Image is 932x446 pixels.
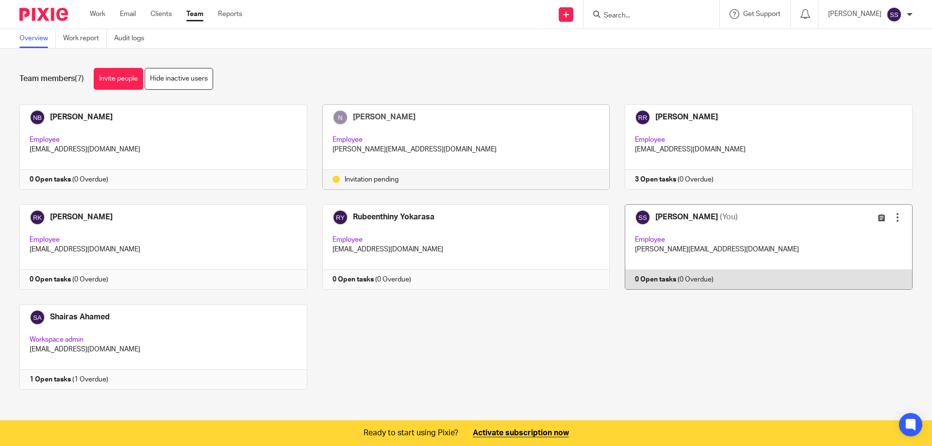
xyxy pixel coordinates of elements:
[743,11,781,17] span: Get Support
[186,9,203,19] a: Team
[828,9,882,19] p: [PERSON_NAME]
[19,74,84,84] h1: Team members
[333,135,600,145] p: Employee
[63,29,107,48] a: Work report
[114,29,151,48] a: Audit logs
[333,145,600,154] p: [PERSON_NAME][EMAIL_ADDRESS][DOMAIN_NAME]
[19,29,56,48] a: Overview
[150,9,172,19] a: Clients
[19,8,68,21] img: Pixie
[333,175,600,184] div: Invitation pending
[218,9,242,19] a: Reports
[90,9,105,19] a: Work
[353,113,416,121] span: [PERSON_NAME]
[75,75,84,83] span: (7)
[145,68,213,90] a: Hide inactive users
[603,12,690,20] input: Search
[886,7,902,22] img: svg%3E
[94,68,143,90] a: Invite people
[120,9,136,19] a: Email
[333,110,348,125] img: svg%3E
